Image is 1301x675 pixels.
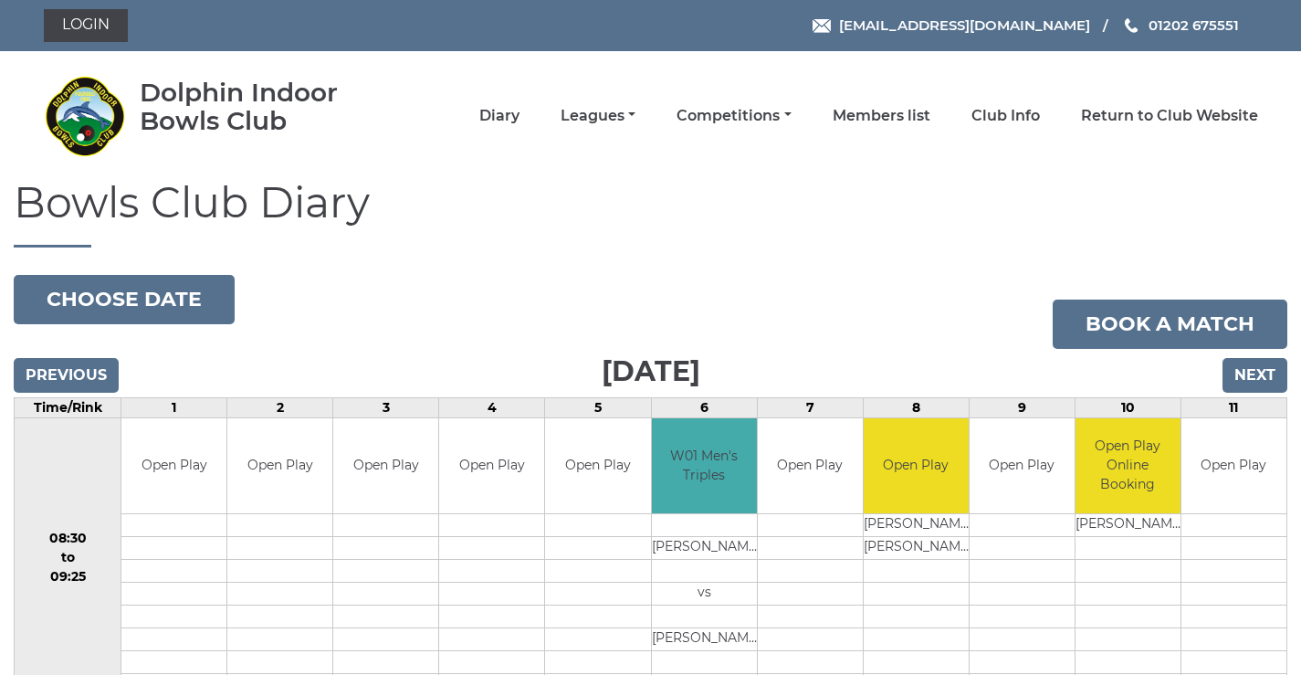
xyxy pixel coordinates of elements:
td: [PERSON_NAME] [864,514,969,537]
td: Open Play [227,418,332,514]
td: vs [652,583,757,606]
img: Email [813,19,831,33]
td: Open Play Online Booking [1075,418,1180,514]
a: Club Info [971,106,1040,126]
td: 3 [333,397,439,417]
a: Phone us 01202 675551 [1122,15,1239,36]
td: Open Play [1181,418,1286,514]
td: 9 [969,397,1075,417]
td: Open Play [121,418,226,514]
td: [PERSON_NAME] [652,628,757,651]
td: 10 [1075,397,1180,417]
a: Email [EMAIL_ADDRESS][DOMAIN_NAME] [813,15,1090,36]
h1: Bowls Club Diary [14,180,1287,248]
td: 2 [227,397,333,417]
a: Competitions [677,106,791,126]
a: Diary [479,106,519,126]
img: Phone us [1125,18,1138,33]
td: 4 [439,397,545,417]
td: W01 Men's Triples [652,418,757,514]
img: Dolphin Indoor Bowls Club [44,75,126,157]
td: 5 [545,397,651,417]
td: [PERSON_NAME] [652,537,757,560]
td: Open Play [970,418,1075,514]
span: 01202 675551 [1149,16,1239,34]
td: 11 [1180,397,1286,417]
a: Members list [833,106,930,126]
button: Choose date [14,275,235,324]
td: [PERSON_NAME] [1075,514,1180,537]
td: [PERSON_NAME] [864,537,969,560]
span: [EMAIL_ADDRESS][DOMAIN_NAME] [839,16,1090,34]
td: 7 [757,397,863,417]
td: Open Play [333,418,438,514]
td: 1 [121,397,227,417]
a: Login [44,9,128,42]
td: 6 [651,397,757,417]
a: Return to Club Website [1081,106,1258,126]
a: Book a match [1053,300,1287,349]
input: Next [1222,358,1287,393]
td: Open Play [758,418,863,514]
td: Open Play [439,418,544,514]
td: Open Play [545,418,650,514]
td: 8 [863,397,969,417]
td: Time/Rink [15,397,121,417]
a: Leagues [561,106,635,126]
input: Previous [14,358,119,393]
td: Open Play [864,418,969,514]
div: Dolphin Indoor Bowls Club [140,79,391,135]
